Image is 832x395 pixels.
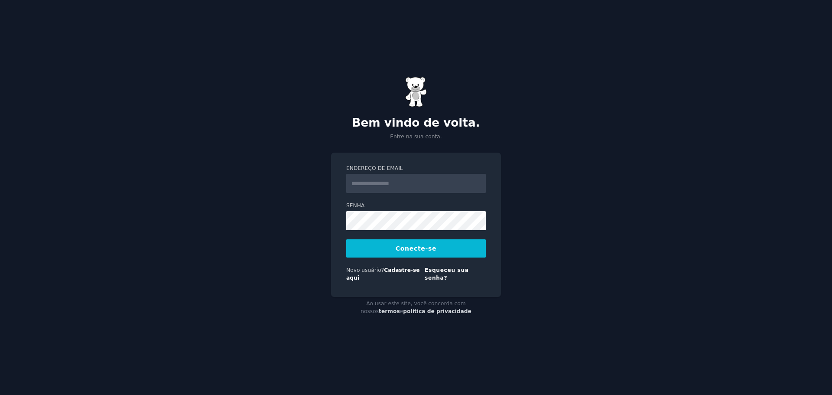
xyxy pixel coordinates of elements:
[400,308,403,314] font: e
[346,165,403,171] font: Endereço de email
[396,245,436,252] font: Conecte-se
[425,267,469,281] a: Esqueceu sua senha?
[361,300,466,314] font: Ao usar este site, você concorda com nossos
[405,77,427,107] img: Ursinho de goma
[379,308,400,314] a: termos
[346,267,420,281] a: Cadastre-se aqui
[403,308,471,314] a: política de privacidade
[390,134,442,140] font: Entre na sua conta.
[346,239,486,258] button: Conecte-se
[352,116,480,129] font: Bem vindo de volta.
[346,267,384,273] font: Novo usuário?
[346,202,364,209] font: Senha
